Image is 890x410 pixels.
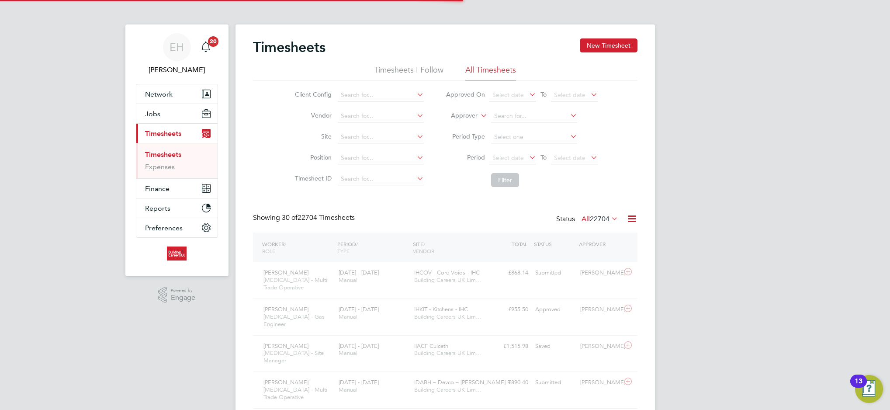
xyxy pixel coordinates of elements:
[145,224,183,232] span: Preferences
[492,154,524,162] span: Select date
[145,90,173,98] span: Network
[136,84,218,104] button: Network
[446,153,485,161] label: Period
[145,204,170,212] span: Reports
[282,213,355,222] span: 22704 Timesheets
[282,213,298,222] span: 30 of
[446,132,485,140] label: Period Type
[145,163,175,171] a: Expenses
[292,111,332,119] label: Vendor
[338,89,424,101] input: Search for...
[125,24,229,276] nav: Main navigation
[136,247,218,261] a: Go to home page
[538,89,549,100] span: To
[538,152,549,163] span: To
[170,42,184,53] span: EH
[855,381,862,393] div: 13
[554,91,585,99] span: Select date
[292,90,332,98] label: Client Config
[136,33,218,75] a: EH[PERSON_NAME]
[338,110,424,122] input: Search for...
[158,287,195,303] a: Powered byEngage
[145,184,170,193] span: Finance
[136,124,218,143] button: Timesheets
[374,65,443,80] li: Timesheets I Follow
[582,215,618,223] label: All
[338,173,424,185] input: Search for...
[253,38,326,56] h2: Timesheets
[580,38,637,52] button: New Timesheet
[171,287,195,294] span: Powered by
[491,173,519,187] button: Filter
[338,131,424,143] input: Search for...
[136,104,218,123] button: Jobs
[492,91,524,99] span: Select date
[136,65,218,75] span: Emma Hughes
[136,179,218,198] button: Finance
[167,247,187,261] img: buildingcareersuk-logo-retina.png
[253,213,357,222] div: Showing
[438,111,478,120] label: Approver
[136,218,218,237] button: Preferences
[136,198,218,218] button: Reports
[338,152,424,164] input: Search for...
[554,154,585,162] span: Select date
[855,375,883,403] button: Open Resource Center, 13 new notifications
[292,132,332,140] label: Site
[292,174,332,182] label: Timesheet ID
[136,143,218,178] div: Timesheets
[556,213,620,226] div: Status
[446,90,485,98] label: Approved On
[292,153,332,161] label: Position
[491,131,577,143] input: Select one
[145,150,181,159] a: Timesheets
[208,36,218,47] span: 20
[491,110,577,122] input: Search for...
[197,33,215,61] a: 20
[465,65,516,80] li: All Timesheets
[171,294,195,302] span: Engage
[145,110,160,118] span: Jobs
[145,129,181,138] span: Timesheets
[590,215,609,223] span: 22704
